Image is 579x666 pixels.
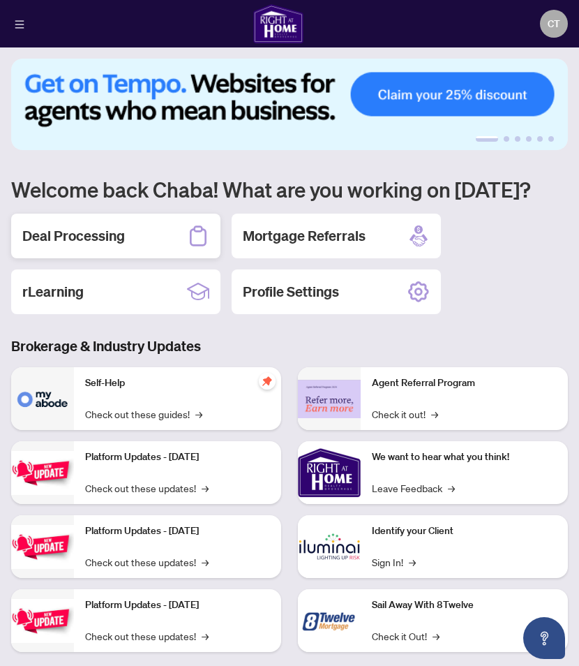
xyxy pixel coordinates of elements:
h2: Profile Settings [243,282,339,302]
span: pushpin [259,373,276,390]
a: Check it Out!→ [372,628,439,644]
button: 5 [537,136,543,142]
button: 4 [526,136,532,142]
span: → [195,406,202,422]
h2: rLearning [22,282,84,302]
a: Check out these updates!→ [85,628,209,644]
a: Check out these guides!→ [85,406,202,422]
img: Platform Updates - July 21, 2025 [11,451,74,495]
span: → [409,554,416,570]
p: Platform Updates - [DATE] [85,450,270,465]
a: Check out these updates!→ [85,554,209,570]
span: → [431,406,438,422]
img: Platform Updates - July 8, 2025 [11,525,74,569]
img: Platform Updates - June 23, 2025 [11,599,74,643]
p: Platform Updates - [DATE] [85,524,270,539]
p: Identify your Client [372,524,557,539]
span: → [202,554,209,570]
img: Identify your Client [298,515,361,578]
p: Self-Help [85,376,270,391]
img: logo [253,4,303,43]
button: 3 [515,136,520,142]
span: → [448,480,455,496]
span: → [202,628,209,644]
img: Sail Away With 8Twelve [298,589,361,652]
p: Agent Referral Program [372,376,557,391]
button: 2 [504,136,509,142]
img: Agent Referral Program [298,380,361,418]
img: Slide 0 [11,59,568,150]
p: We want to hear what you think! [372,450,557,465]
h1: Welcome back Chaba! What are you working on [DATE]? [11,176,568,202]
p: Sail Away With 8Twelve [372,598,557,613]
a: Check it out!→ [372,406,438,422]
span: → [202,480,209,496]
img: We want to hear what you think! [298,441,361,504]
a: Leave Feedback→ [372,480,455,496]
span: menu [15,20,24,29]
img: Self-Help [11,367,74,430]
h2: Mortgage Referrals [243,226,366,246]
p: Platform Updates - [DATE] [85,598,270,613]
button: 1 [476,136,498,142]
a: Sign In!→ [372,554,416,570]
span: → [433,628,439,644]
button: Open asap [523,617,565,659]
span: CT [548,16,560,31]
button: 6 [548,136,554,142]
h2: Deal Processing [22,226,125,246]
a: Check out these updates!→ [85,480,209,496]
h3: Brokerage & Industry Updates [11,336,568,356]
